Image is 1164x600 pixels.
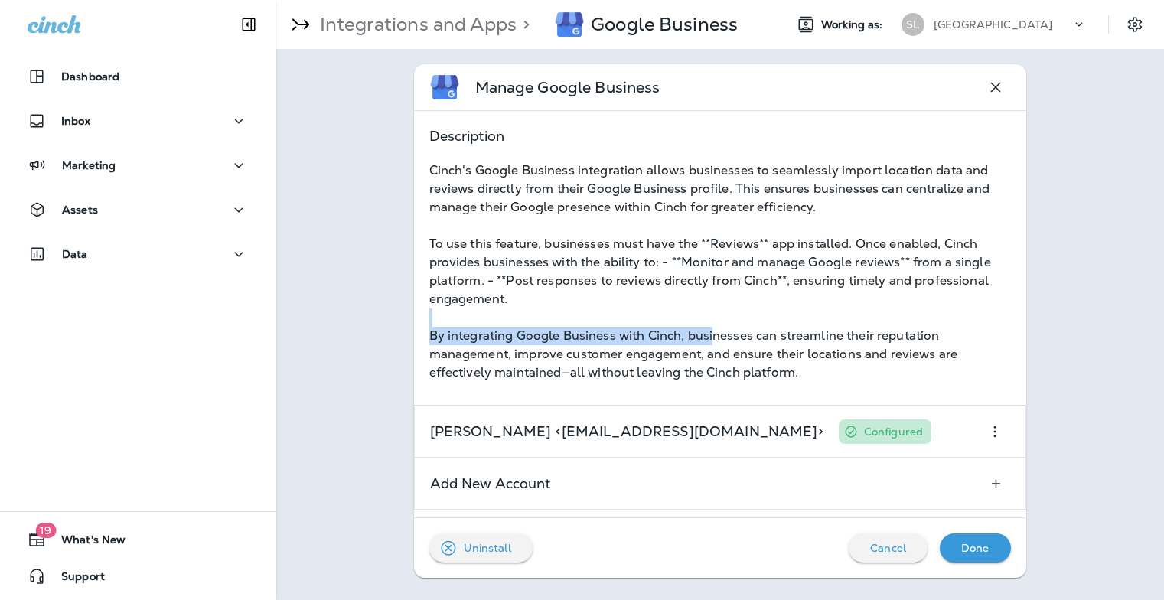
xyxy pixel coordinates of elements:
[517,13,530,36] p: >
[46,570,105,589] span: Support
[430,426,823,438] p: [PERSON_NAME] <[EMAIL_ADDRESS][DOMAIN_NAME]>
[15,150,260,181] button: Marketing
[1121,11,1149,38] button: Settings
[429,161,1011,382] div: Cinch's Google Business integration allows businesses to seamlessly import location data and revi...
[62,248,88,260] p: Data
[15,524,260,555] button: 19What's New
[62,204,98,216] p: Assets
[62,159,116,171] p: Marketing
[15,561,260,592] button: Support
[35,523,56,538] span: 19
[821,18,886,31] span: Working as:
[839,419,931,444] div: You have configured this credential. Click to edit it
[591,13,738,36] div: Google Business
[61,115,90,127] p: Inbox
[429,533,533,562] button: Uninstall
[430,478,551,490] p: Add New Account
[940,533,1011,562] button: Done
[902,13,924,36] div: SL
[429,72,460,103] img: Google Business
[849,533,928,562] button: Cancel
[475,77,660,98] p: Manage Google Business
[314,13,517,36] p: Integrations and Apps
[554,9,585,40] img: Google Business
[61,70,119,83] p: Dashboard
[870,542,906,554] p: Cancel
[15,239,260,269] button: Data
[15,194,260,225] button: Assets
[961,542,990,554] p: Done
[982,470,1010,497] button: Add New Account
[227,9,270,40] button: Collapse Sidebar
[15,106,260,136] button: Inbox
[464,542,511,554] p: Uninstall
[15,61,260,92] button: Dashboard
[46,533,126,552] span: What's New
[429,126,1011,146] p: Description
[864,426,923,438] p: Configured
[934,18,1052,31] p: [GEOGRAPHIC_DATA]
